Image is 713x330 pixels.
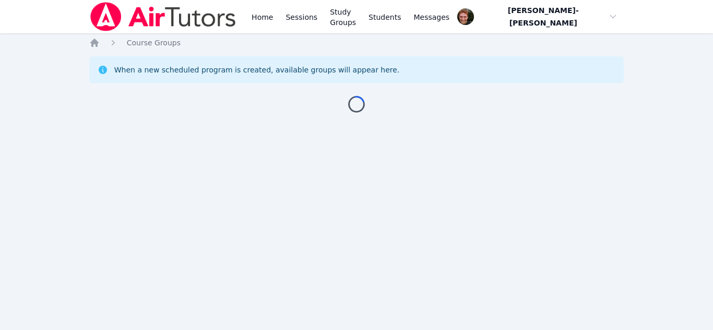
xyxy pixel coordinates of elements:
[127,38,181,48] a: Course Groups
[414,12,450,22] span: Messages
[114,65,400,75] div: When a new scheduled program is created, available groups will appear here.
[127,39,181,47] span: Course Groups
[89,2,237,31] img: Air Tutors
[89,38,624,48] nav: Breadcrumb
